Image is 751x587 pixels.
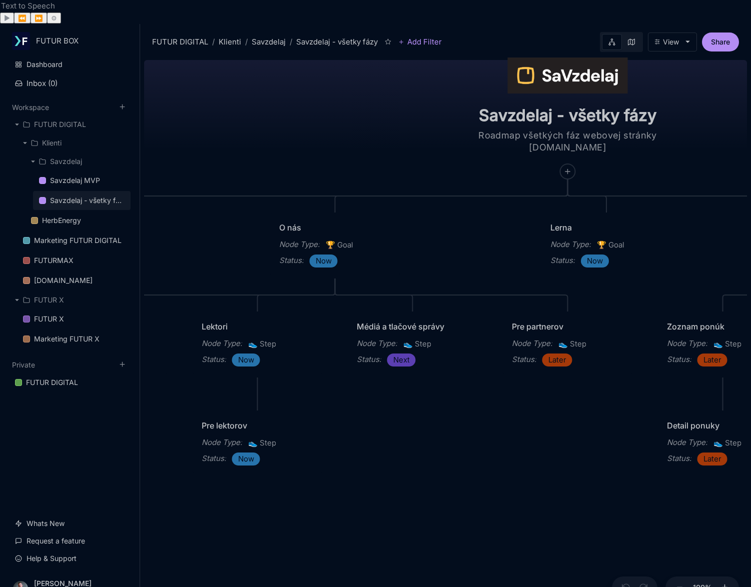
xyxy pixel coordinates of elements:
span: Now [238,354,254,366]
div: Médiá a tlačové správyNode Type:👟StepStatus:Next [347,311,478,376]
div: FUTUR DIGITAL [9,373,131,392]
div: Node Type : [512,337,552,349]
div: O násNode Type:🏆GoalStatus:Now [270,212,401,277]
div: FUTURMAX [17,251,131,270]
a: Request a feature [9,531,131,550]
div: FUTUR X [34,294,64,306]
a: Savzdelaj MVP [33,171,131,190]
div: Lerna [550,221,662,233]
div: [PERSON_NAME] [34,579,122,587]
div: Marketing FUTUR DIGITAL [17,231,131,250]
button: Inbox (0) [9,74,131,92]
span: Add Filter [404,36,442,48]
div: Node Type : [202,436,242,448]
div: Pre partnerov [512,320,624,332]
a: [DOMAIN_NAME] [17,271,131,290]
div: Pre partnerovNode Type:👟StepStatus:Later [502,311,633,376]
div: Node Type : [279,238,320,250]
div: Status : [279,254,304,266]
div: Private [9,370,131,396]
i: 🏆 [597,240,608,249]
div: Status : [357,353,381,365]
button: Forward [31,12,47,23]
a: Whats New [9,514,131,533]
div: Klienti [219,36,241,48]
div: FUTUR X [34,313,64,325]
div: Status : [667,452,691,464]
span: Step [248,338,276,350]
a: Savzdelaj - všetky fázy [33,191,131,210]
div: Savzdelaj MVP [50,174,100,186]
span: Now [316,255,332,267]
span: Goal [597,239,624,251]
button: Previous [14,12,31,23]
div: Marketing FUTUR DIGITAL [34,234,122,246]
div: Status : [550,254,575,266]
div: iconRoadmap všetkých fáz webovej stránky [DOMAIN_NAME] [451,25,684,180]
div: Node Type : [667,337,707,349]
div: FUTUR BOX [36,36,112,45]
span: Step [558,338,586,350]
a: FUTURMAX [17,251,131,270]
a: Dashboard [9,55,131,74]
button: View [648,32,697,51]
button: Private [12,360,35,369]
div: HerbEnergy [25,211,131,230]
div: LernaNode Type:🏆GoalStatus:Now [541,212,672,277]
span: Later [703,354,721,366]
div: Status : [512,353,536,365]
div: [DOMAIN_NAME] [34,274,93,286]
div: Klienti [17,134,131,152]
span: Now [238,453,254,465]
div: FUTURMAX [34,254,74,266]
div: LektoriNode Type:👟StepStatus:Now [192,311,323,376]
div: FUTUR DIGITAL [26,376,78,388]
div: Savzdelaj - všetky fázy [296,36,378,48]
div: Workspace [9,112,131,352]
span: Now [587,255,603,267]
div: Savzdelaj - všetky fázy [33,191,131,210]
a: HerbEnergy [25,211,131,230]
i: 👟 [713,438,725,447]
div: Pre lektorov [202,419,314,431]
span: Later [548,354,566,366]
a: FUTUR DIGITAL [9,373,131,392]
div: FUTUR X [9,291,131,309]
button: Workspace [12,103,49,111]
div: Savzdelaj [252,36,286,48]
button: Share [702,32,739,51]
div: Pre lektorovNode Type:👟StepStatus:Now [192,410,323,475]
div: Node Type : [202,337,242,349]
span: Next [393,354,410,366]
div: HerbEnergy [42,214,81,226]
span: Step [248,437,276,449]
div: View [663,38,679,46]
i: 🏆 [326,240,337,249]
i: 👟 [403,339,415,348]
div: Node Type : [550,238,591,250]
i: 👟 [248,339,260,348]
div: FUTUR DIGITAL [9,115,131,133]
i: 👟 [713,339,725,348]
div: Savzdelaj [50,155,82,167]
div: Lektori [202,320,314,332]
div: Node Type : [667,436,707,448]
div: Node Type : [357,337,397,349]
a: Marketing FUTUR DIGITAL [17,231,131,250]
a: Marketing FUTUR X [17,329,131,348]
button: Add Filter [398,36,442,48]
span: Step [713,338,741,350]
div: FUTUR X [17,309,131,329]
div: FUTUR DIGITAL [152,36,208,48]
span: Goal [326,239,353,251]
button: FUTUR BOX [12,32,128,50]
a: Help & Support [9,549,131,568]
button: Settings [47,12,61,23]
div: FUTUR DIGITAL [34,118,86,130]
div: / [290,36,292,48]
div: [DOMAIN_NAME] [17,271,131,290]
img: icon [508,57,627,93]
div: Status : [667,353,691,365]
span: Step [403,338,431,350]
